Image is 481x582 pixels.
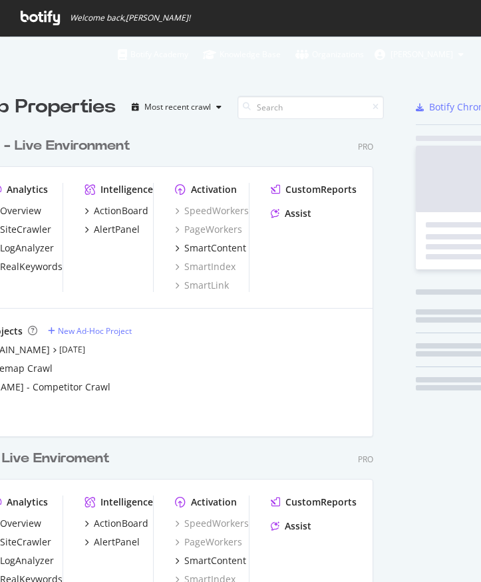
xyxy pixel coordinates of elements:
[203,37,281,73] a: Knowledge Base
[175,241,246,255] a: SmartContent
[144,103,211,111] div: Most recent crawl
[358,454,373,465] div: Pro
[175,223,242,236] a: PageWorkers
[184,554,246,567] div: SmartContent
[285,183,357,196] div: CustomReports
[271,519,311,533] a: Assist
[364,44,474,65] button: [PERSON_NAME]
[191,183,237,196] div: Activation
[295,48,364,61] div: Organizations
[358,141,373,152] div: Pro
[7,496,48,509] div: Analytics
[391,49,453,60] span: Leigh Briars
[175,204,249,218] a: SpeedWorkers
[94,204,148,218] div: ActionBoard
[94,223,140,236] div: AlertPanel
[118,48,188,61] div: Botify Academy
[84,223,140,236] a: AlertPanel
[203,48,281,61] div: Knowledge Base
[70,13,190,23] span: Welcome back, [PERSON_NAME] !
[126,96,227,118] button: Most recent crawl
[191,496,237,509] div: Activation
[285,519,311,533] div: Assist
[7,183,48,196] div: Analytics
[84,517,148,530] a: ActionBoard
[285,207,311,220] div: Assist
[59,344,85,355] a: [DATE]
[94,535,140,549] div: AlertPanel
[175,517,249,530] a: SpeedWorkers
[184,241,246,255] div: SmartContent
[271,207,311,220] a: Assist
[175,279,229,292] a: SmartLink
[271,496,357,509] a: CustomReports
[118,37,188,73] a: Botify Academy
[58,325,132,337] div: New Ad-Hoc Project
[94,517,148,530] div: ActionBoard
[175,535,242,549] a: PageWorkers
[175,554,246,567] a: SmartContent
[48,325,132,337] a: New Ad-Hoc Project
[238,96,384,119] input: Search
[100,496,153,509] div: Intelligence
[100,183,153,196] div: Intelligence
[285,496,357,509] div: CustomReports
[295,37,364,73] a: Organizations
[84,535,140,549] a: AlertPanel
[271,183,357,196] a: CustomReports
[175,260,236,273] a: SmartIndex
[84,204,148,218] a: ActionBoard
